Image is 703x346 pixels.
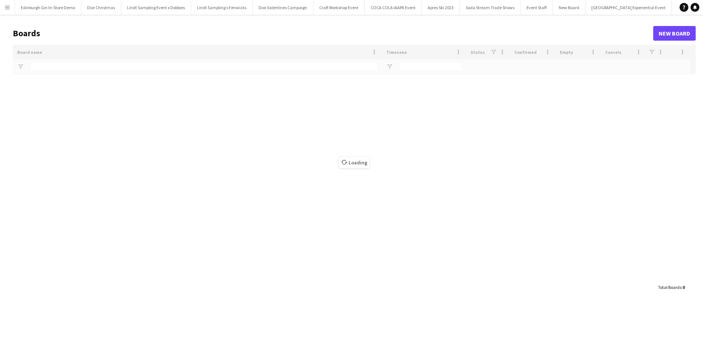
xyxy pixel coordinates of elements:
div: : [658,280,685,294]
button: Apres Ski 2023 [422,0,460,15]
span: Total Boards [658,284,681,290]
button: Lindt Sampling x Fenwicks [191,0,253,15]
button: Craft Workshop Event [313,0,365,15]
button: COCA COLA IAAPA Event [365,0,422,15]
button: Dior Christmas [81,0,121,15]
button: Event Staff [521,0,553,15]
a: New Board [653,26,696,41]
button: [GEOGRAPHIC_DATA] Experiential Event [585,0,672,15]
span: Loading [339,157,369,168]
button: New Board [553,0,585,15]
h1: Boards [13,28,653,39]
button: Lindt Sampling Event x Dobbies [121,0,191,15]
button: Edinburgh Gin In-Store Demo [15,0,81,15]
button: Soda Stream Trade Shows [460,0,521,15]
span: 0 [682,284,685,290]
button: Dior Valentines Campaign [253,0,313,15]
